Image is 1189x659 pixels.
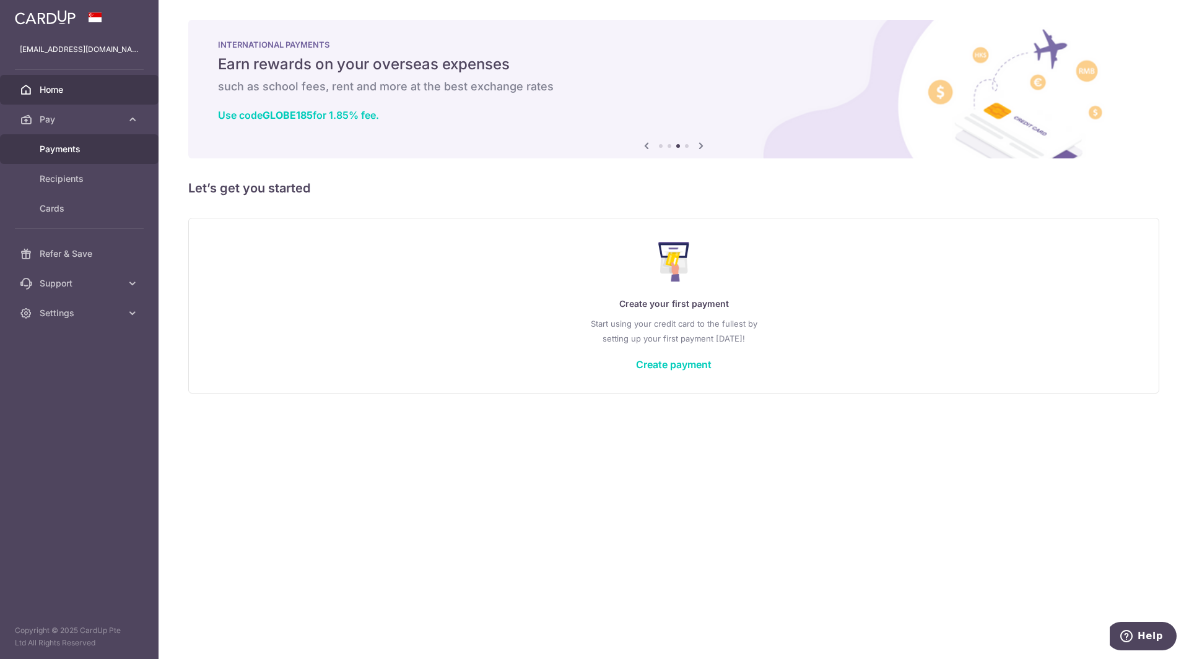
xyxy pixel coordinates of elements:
span: Refer & Save [40,248,121,260]
iframe: Opens a widget where you can find more information [1110,622,1177,653]
p: Create your first payment [214,296,1134,311]
span: Settings [40,307,121,319]
p: [EMAIL_ADDRESS][DOMAIN_NAME] [20,43,139,56]
img: CardUp [15,10,76,25]
span: Recipients [40,173,121,185]
img: International Payment Banner [188,20,1159,158]
h6: such as school fees, rent and more at the best exchange rates [218,79,1130,94]
h5: Let’s get you started [188,178,1159,198]
span: Cards [40,202,121,215]
span: Support [40,277,121,290]
a: Create payment [636,358,712,371]
span: Pay [40,113,121,126]
p: INTERNATIONAL PAYMENTS [218,40,1130,50]
span: Home [40,84,121,96]
h5: Earn rewards on your overseas expenses [218,54,1130,74]
b: GLOBE185 [263,109,313,121]
span: Payments [40,143,121,155]
a: Use codeGLOBE185for 1.85% fee. [218,109,379,121]
img: Make Payment [658,242,690,282]
p: Start using your credit card to the fullest by setting up your first payment [DATE]! [214,316,1134,346]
